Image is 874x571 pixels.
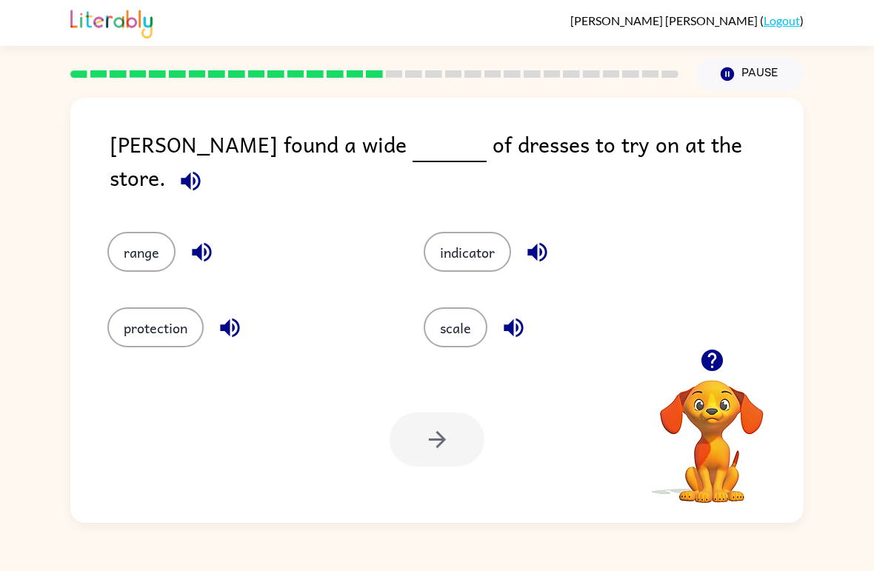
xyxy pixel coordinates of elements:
button: scale [424,307,487,347]
span: [PERSON_NAME] [PERSON_NAME] [570,13,760,27]
button: range [107,232,176,272]
img: Literably [70,6,153,39]
button: indicator [424,232,511,272]
div: [PERSON_NAME] found a wide of dresses to try on at the store. [110,127,804,202]
video: Your browser must support playing .mp4 files to use Literably. Please try using another browser. [638,357,786,505]
button: protection [107,307,204,347]
a: Logout [764,13,800,27]
button: Pause [696,57,804,91]
div: ( ) [570,13,804,27]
